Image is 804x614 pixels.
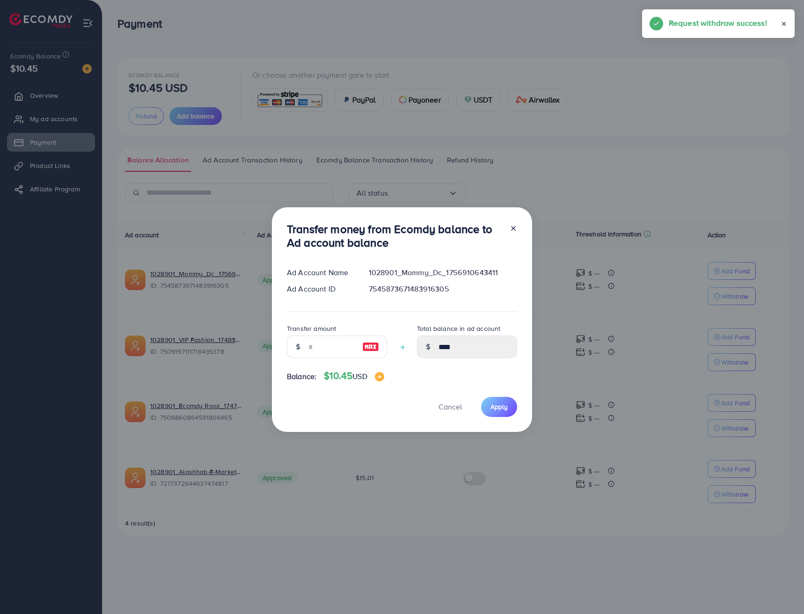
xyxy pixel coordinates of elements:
[279,267,361,278] div: Ad Account Name
[287,324,336,333] label: Transfer amount
[362,341,379,352] img: image
[427,397,474,417] button: Cancel
[361,267,525,278] div: 1028901_Mommy_Dc_1756910643411
[375,372,384,381] img: image
[287,222,502,249] h3: Transfer money from Ecomdy balance to Ad account balance
[669,17,767,29] h5: Request withdraw success!
[490,402,508,411] span: Apply
[287,371,316,382] span: Balance:
[439,402,462,412] span: Cancel
[352,371,367,381] span: USD
[481,397,517,417] button: Apply
[764,572,797,607] iframe: Chat
[417,324,500,333] label: Total balance in ad account
[324,370,384,382] h4: $10.45
[279,284,361,294] div: Ad Account ID
[361,284,525,294] div: 7545873671483916305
